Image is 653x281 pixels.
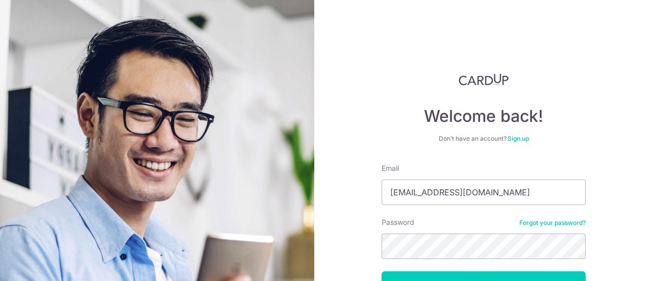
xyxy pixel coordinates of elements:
[382,180,586,205] input: Enter your Email
[382,135,586,143] div: Don’t have an account?
[382,106,586,126] h4: Welcome back!
[459,73,509,86] img: CardUp Logo
[382,163,399,173] label: Email
[382,217,414,227] label: Password
[519,219,586,227] a: Forgot your password?
[508,135,529,142] a: Sign up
